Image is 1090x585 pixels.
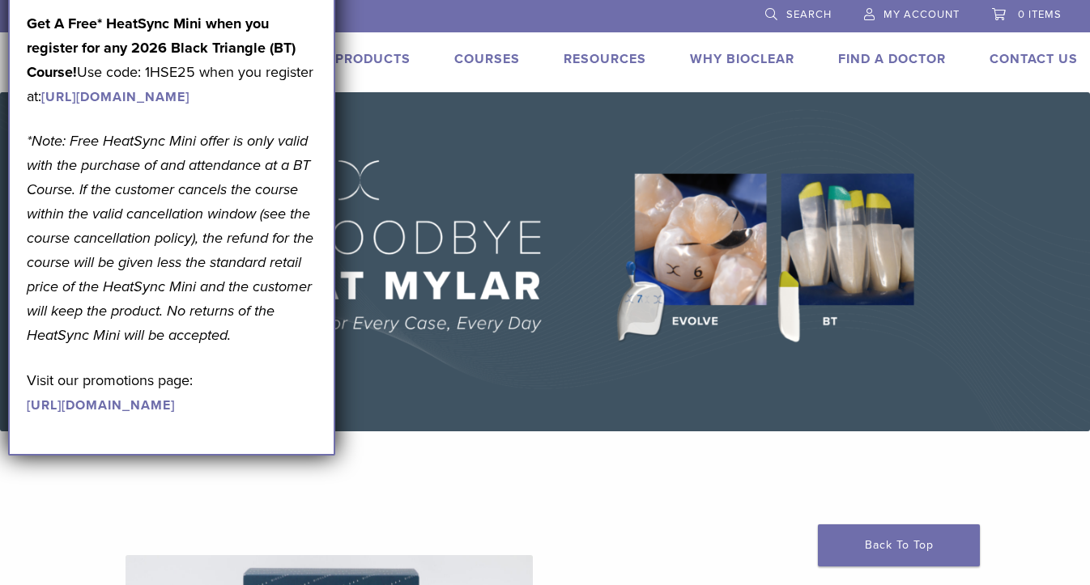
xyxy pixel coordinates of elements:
a: Resources [564,51,646,67]
em: *Note: Free HeatSync Mini offer is only valid with the purchase of and attendance at a BT Course.... [27,132,313,344]
strong: Get A Free* HeatSync Mini when you register for any 2026 Black Triangle (BT) Course! [27,15,296,81]
a: Why Bioclear [690,51,794,67]
p: Use code: 1HSE25 when you register at: [27,11,317,108]
a: [URL][DOMAIN_NAME] [41,89,189,105]
a: Products [335,51,411,67]
span: Search [786,8,832,21]
p: Visit our promotions page: [27,368,317,417]
span: My Account [883,8,960,21]
span: 0 items [1018,8,1062,21]
a: Contact Us [990,51,1078,67]
a: Courses [454,51,520,67]
a: Back To Top [818,524,980,566]
a: Find A Doctor [838,51,946,67]
a: [URL][DOMAIN_NAME] [27,397,175,413]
